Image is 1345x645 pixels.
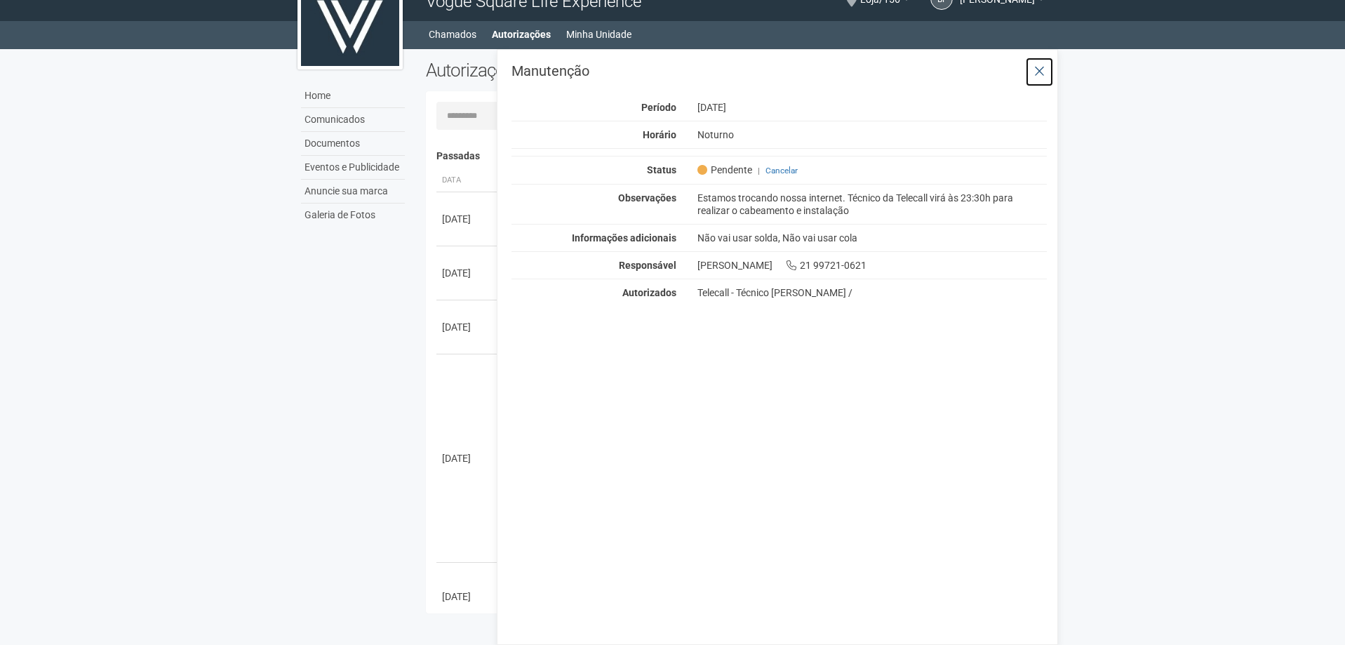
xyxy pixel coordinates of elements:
div: [DATE] [442,590,494,604]
div: [DATE] [442,451,494,465]
a: Autorizações [492,25,551,44]
a: Documentos [301,132,405,156]
a: Minha Unidade [566,25,631,44]
strong: Período [641,102,676,113]
div: [DATE] [442,320,494,334]
th: Data [436,169,500,192]
strong: Observações [618,192,676,204]
strong: Autorizados [622,287,676,298]
strong: Informações adicionais [572,232,676,244]
h2: Autorizações [426,60,726,81]
strong: Responsável [619,260,676,271]
div: [DATE] [442,266,494,280]
a: Anuncie sua marca [301,180,405,204]
a: Comunicados [301,108,405,132]
strong: Horário [643,129,676,140]
a: Home [301,84,405,108]
div: Telecall - Técnico [PERSON_NAME] / [697,286,1048,299]
div: Estamos trocando nossa internet. Técnico da Telecall virá às 23:30h para realizar o cabeamento e ... [687,192,1058,217]
a: Eventos e Publicidade [301,156,405,180]
a: Cancelar [765,166,798,175]
div: [DATE] [442,212,494,226]
div: Não vai usar solda, Não vai usar cola [687,232,1058,244]
h4: Passadas [436,151,1038,161]
a: Chamados [429,25,476,44]
span: | [758,166,760,175]
a: Galeria de Fotos [301,204,405,227]
h3: Manutenção [511,64,1047,78]
span: Pendente [697,164,752,176]
div: Noturno [687,128,1058,141]
div: [DATE] [687,101,1058,114]
strong: Status [647,164,676,175]
div: [PERSON_NAME] 21 99721-0621 [687,259,1058,272]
